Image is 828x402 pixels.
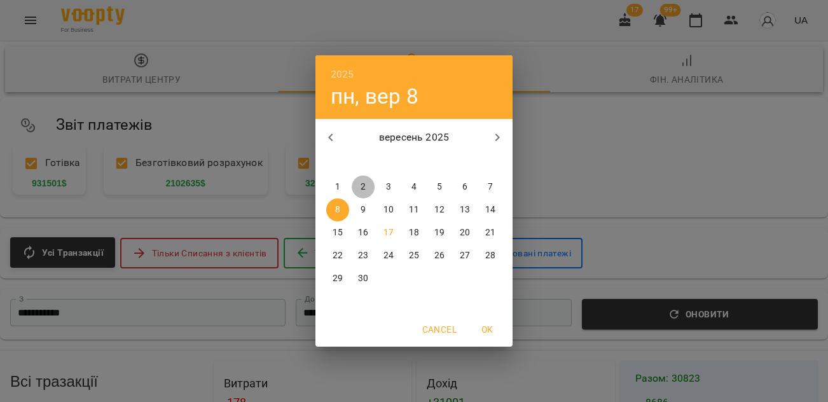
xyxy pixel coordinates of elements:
p: 14 [485,204,495,216]
p: 30 [358,272,368,285]
button: 27 [453,244,476,267]
p: 19 [434,226,445,239]
button: 6 [453,176,476,198]
p: 8 [335,204,340,216]
p: вересень 2025 [346,130,483,145]
span: нд [479,156,502,169]
button: 20 [453,221,476,244]
p: 20 [460,226,470,239]
button: 1 [326,176,349,198]
button: 21 [479,221,502,244]
p: 4 [411,181,417,193]
button: пн, вер 8 [331,83,418,109]
p: 18 [409,226,419,239]
button: 2025 [331,66,354,83]
p: 2 [361,181,366,193]
button: 14 [479,198,502,221]
p: 29 [333,272,343,285]
p: 13 [460,204,470,216]
p: 6 [462,181,467,193]
button: 19 [428,221,451,244]
span: ср [377,156,400,169]
button: 4 [403,176,425,198]
span: сб [453,156,476,169]
button: 26 [428,244,451,267]
button: 17 [377,221,400,244]
button: 9 [352,198,375,221]
button: 15 [326,221,349,244]
span: пн [326,156,349,169]
button: 30 [352,267,375,290]
button: 28 [479,244,502,267]
p: 5 [437,181,442,193]
p: 3 [386,181,391,193]
p: 21 [485,226,495,239]
p: 17 [383,226,394,239]
button: 24 [377,244,400,267]
p: 9 [361,204,366,216]
button: Cancel [417,318,462,341]
p: 16 [358,226,368,239]
button: 3 [377,176,400,198]
button: 11 [403,198,425,221]
p: 24 [383,249,394,262]
button: 16 [352,221,375,244]
button: 23 [352,244,375,267]
span: пт [428,156,451,169]
button: 25 [403,244,425,267]
span: вт [352,156,375,169]
button: 7 [479,176,502,198]
p: 26 [434,249,445,262]
button: 5 [428,176,451,198]
button: 12 [428,198,451,221]
span: Cancel [422,322,457,337]
p: 23 [358,249,368,262]
p: 12 [434,204,445,216]
button: 10 [377,198,400,221]
p: 10 [383,204,394,216]
p: 27 [460,249,470,262]
button: 13 [453,198,476,221]
p: 11 [409,204,419,216]
p: 28 [485,249,495,262]
span: OK [472,322,502,337]
p: 15 [333,226,343,239]
p: 7 [488,181,493,193]
button: 29 [326,267,349,290]
p: 22 [333,249,343,262]
button: 18 [403,221,425,244]
button: 2 [352,176,375,198]
p: 1 [335,181,340,193]
button: 8 [326,198,349,221]
span: чт [403,156,425,169]
button: 22 [326,244,349,267]
p: 25 [409,249,419,262]
button: OK [467,318,507,341]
